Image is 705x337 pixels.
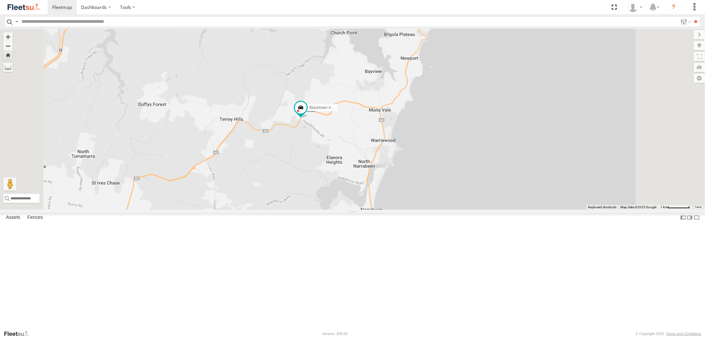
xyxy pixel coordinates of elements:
[7,3,41,12] img: fleetsu-logo-horizontal.svg
[3,32,13,41] button: Zoom in
[660,205,668,209] span: 1 km
[588,205,616,210] button: Keyboard shortcuts
[680,213,686,222] label: Dock Summary Table to the Left
[309,105,380,110] span: Blacktown #1 (T09 - [PERSON_NAME])
[658,205,692,210] button: Map Scale: 1 km per 63 pixels
[668,2,679,13] i: ?
[620,205,656,209] span: Map data ©2025 Google
[636,332,701,336] div: © Copyright 2025 -
[626,2,645,12] div: Scott Holden
[3,41,13,51] button: Zoom out
[3,63,13,72] label: Measure
[693,213,700,222] label: Hide Summary Table
[3,177,17,190] button: Drag Pegman onto the map to open Street View
[666,332,701,336] a: Terms and Conditions
[3,51,13,59] button: Zoom Home
[678,17,692,26] label: Search Filter Options
[686,213,693,222] label: Dock Summary Table to the Right
[695,206,702,208] a: Terms (opens in new tab)
[14,17,19,26] label: Search Query
[322,332,347,336] div: Version: 306.00
[3,213,23,222] label: Assets
[4,330,34,337] a: Visit our Website
[24,213,46,222] label: Fences
[694,74,705,83] label: Map Settings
